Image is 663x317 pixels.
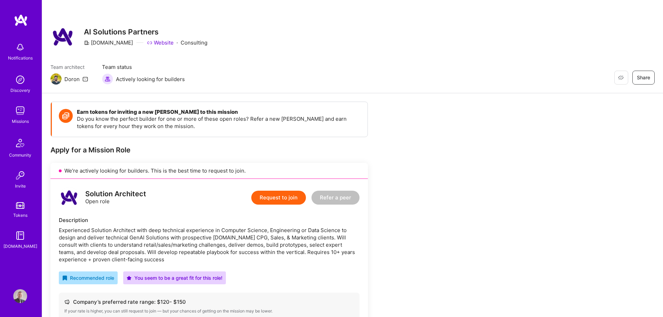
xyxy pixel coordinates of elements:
i: icon Mail [82,76,88,82]
div: [DOMAIN_NAME] [84,39,133,46]
div: If your rate is higher, you can still request to join — but your chances of getting on the missio... [64,308,354,314]
div: Solution Architect [85,190,146,198]
img: Actively looking for builders [102,73,113,85]
div: Tokens [13,212,27,219]
img: teamwork [13,104,27,118]
img: guide book [13,229,27,243]
img: Team Architect [50,73,62,85]
i: icon CompanyGray [84,40,89,46]
h3: AI Solutions Partners [84,27,207,36]
span: Team architect [50,63,88,71]
img: bell [13,40,27,54]
div: You seem to be a great fit for this role! [127,274,222,282]
div: Recommended role [62,274,114,282]
i: icon Cash [64,299,70,304]
div: Missions [12,118,29,125]
div: Doron [64,76,80,83]
span: Actively looking for builders [116,76,185,83]
i: icon RecommendedBadge [62,276,67,280]
img: Community [12,135,29,151]
span: Team status [102,63,185,71]
button: Request to join [251,191,306,205]
div: · [176,39,178,46]
img: logo [14,14,28,26]
div: Notifications [8,54,33,62]
i: icon PurpleStar [127,276,132,280]
i: icon EyeClosed [618,75,624,80]
div: Apply for a Mission Role [50,145,368,154]
img: Company Logo [50,24,76,49]
div: Description [59,216,360,224]
a: User Avatar [11,289,29,303]
div: Experienced Solution Architect with deep technical experience in Computer Science, Engineering or... [59,227,360,263]
div: [DOMAIN_NAME] [3,243,37,250]
img: discovery [13,73,27,87]
div: We’re actively looking for builders. This is the best time to request to join. [50,163,368,179]
div: Consulting [147,39,207,46]
h4: Earn tokens for inviting a new [PERSON_NAME] to this mission [77,109,361,115]
img: tokens [16,202,24,209]
img: Invite [13,168,27,182]
a: Website [147,39,174,46]
p: Do you know the perfect builder for one or more of these open roles? Refer a new [PERSON_NAME] an... [77,115,361,130]
span: Share [637,74,650,81]
img: Token icon [59,109,73,123]
div: Open role [85,190,146,205]
img: User Avatar [13,289,27,303]
button: Refer a peer [311,191,360,205]
div: Invite [15,182,26,190]
div: Community [9,151,31,159]
div: Discovery [10,87,30,94]
img: logo [59,187,80,208]
button: Share [632,71,655,85]
div: Company’s preferred rate range: $ 120 - $ 150 [64,298,354,306]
